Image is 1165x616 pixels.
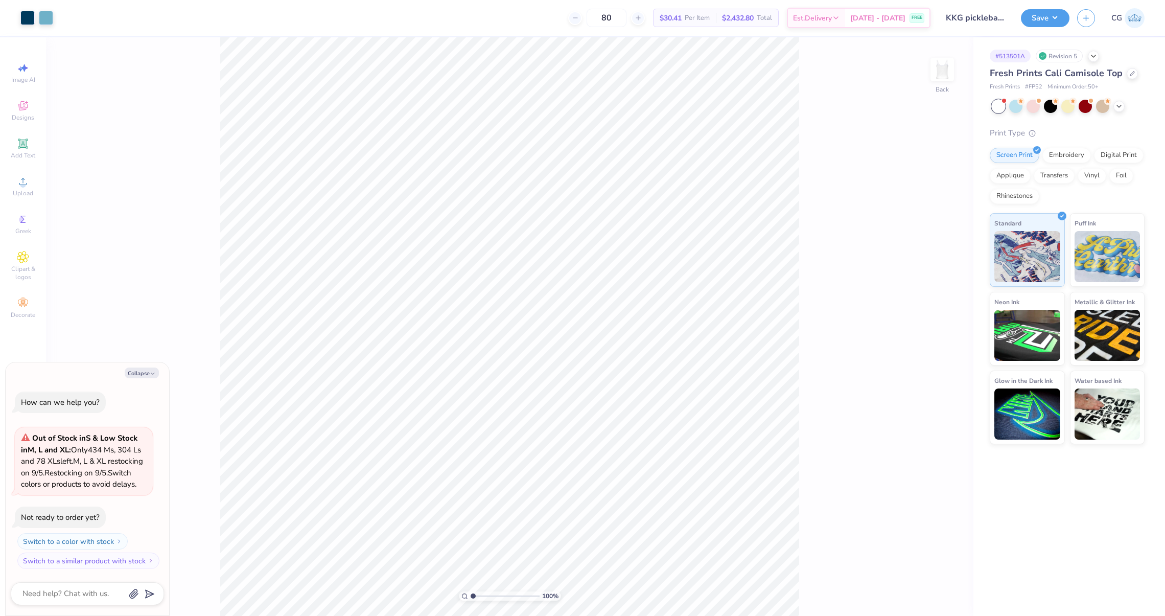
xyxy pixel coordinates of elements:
[1075,296,1135,307] span: Metallic & Glitter Ink
[793,13,832,24] span: Est. Delivery
[1042,148,1091,163] div: Embroidery
[1021,9,1069,27] button: Save
[1075,218,1096,229] span: Puff Ink
[32,433,92,443] strong: Out of Stock in S
[13,189,33,197] span: Upload
[5,265,41,281] span: Clipart & logos
[938,8,1013,28] input: Untitled Design
[850,13,905,24] span: [DATE] - [DATE]
[148,558,154,564] img: Switch to a similar product with stock
[17,553,159,569] button: Switch to a similar product with stock
[990,83,1020,92] span: Fresh Prints
[660,13,682,24] span: $30.41
[990,50,1031,62] div: # 513501A
[994,310,1060,361] img: Neon Ink
[936,85,949,94] div: Back
[932,59,952,80] img: Back
[1034,168,1075,184] div: Transfers
[994,375,1053,386] span: Glow in the Dark Ink
[21,433,143,489] span: Only 434 Ms, 304 Ls and 78 XLs left. M, L & XL restocking on 9/5. Restocking on 9/5. Switch color...
[1036,50,1083,62] div: Revision 5
[994,218,1021,229] span: Standard
[1111,12,1122,24] span: CG
[1025,83,1042,92] span: # FP52
[1078,168,1106,184] div: Vinyl
[1075,231,1140,282] img: Puff Ink
[542,591,558,601] span: 100 %
[990,127,1145,139] div: Print Type
[11,311,35,319] span: Decorate
[21,512,100,522] div: Not ready to order yet?
[116,538,122,544] img: Switch to a color with stock
[1125,8,1145,28] img: Charley Goldstein
[125,368,159,378] button: Collapse
[990,189,1039,204] div: Rhinestones
[21,433,137,455] strong: & Low Stock in M, L and XL :
[912,14,922,21] span: FREE
[994,389,1060,440] img: Glow in the Dark Ink
[1094,148,1144,163] div: Digital Print
[990,148,1039,163] div: Screen Print
[11,151,35,159] span: Add Text
[1111,8,1145,28] a: CG
[757,13,772,24] span: Total
[1047,83,1099,92] span: Minimum Order: 50 +
[1075,310,1140,361] img: Metallic & Glitter Ink
[722,13,754,24] span: $2,432.80
[990,67,1123,79] span: Fresh Prints Cali Camisole Top
[1075,375,1122,386] span: Water based Ink
[17,533,128,550] button: Switch to a color with stock
[994,231,1060,282] img: Standard
[994,296,1019,307] span: Neon Ink
[990,168,1031,184] div: Applique
[15,227,31,235] span: Greek
[1075,389,1140,440] img: Water based Ink
[1109,168,1133,184] div: Foil
[21,397,100,407] div: How can we help you?
[587,9,626,27] input: – –
[11,76,35,84] span: Image AI
[685,13,710,24] span: Per Item
[12,113,34,122] span: Designs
